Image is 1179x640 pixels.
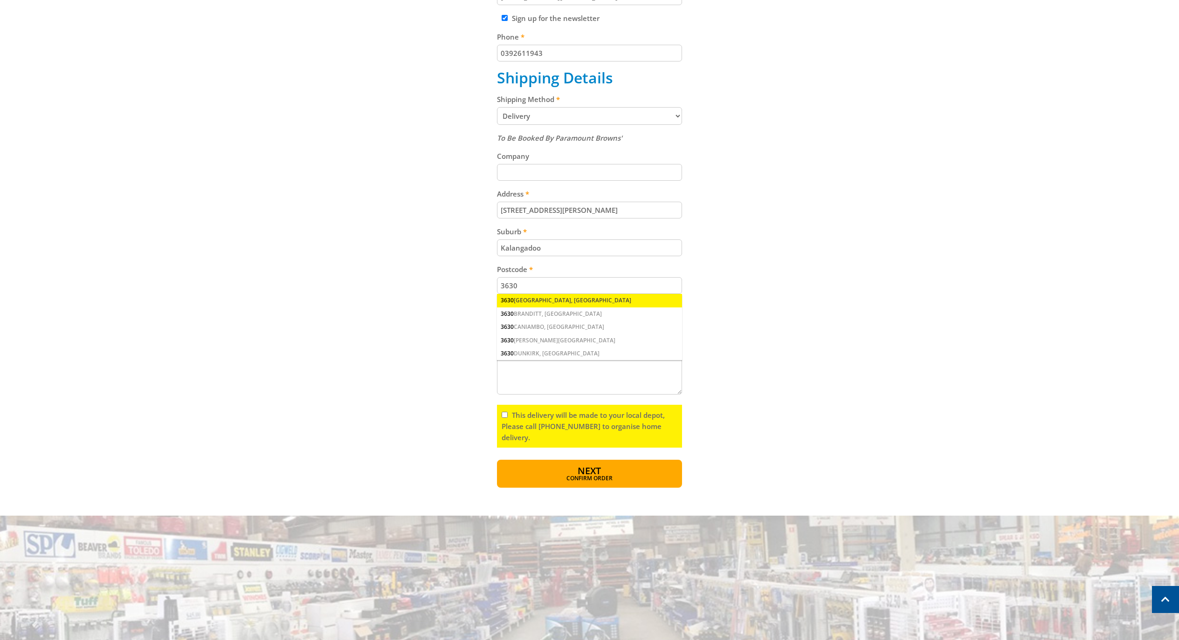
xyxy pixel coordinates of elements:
[497,45,682,61] input: Please enter your telephone number.
[497,320,682,334] div: CANIAMBO, [GEOGRAPHIC_DATA]
[497,460,682,488] button: Next Confirm order
[497,202,682,218] input: Please enter your address.
[517,476,662,481] span: Confirm order
[497,294,682,307] div: [GEOGRAPHIC_DATA], [GEOGRAPHIC_DATA]
[497,107,682,125] select: Please select a shipping method.
[497,347,682,360] div: DUNKIRK, [GEOGRAPHIC_DATA]
[497,226,682,237] label: Suburb
[497,133,622,143] em: To Be Booked By Paramount Browns'
[501,323,514,331] span: 3630
[502,412,508,418] input: Please read and complete.
[497,69,682,87] h2: Shipping Details
[497,277,682,294] input: Please enter your postcode.
[512,14,600,23] label: Sign up for the newsletter
[497,31,682,42] label: Phone
[497,307,682,320] div: BRANDITT, [GEOGRAPHIC_DATA]
[501,310,514,318] span: 3630
[578,464,601,477] span: Next
[497,150,682,162] label: Company
[497,188,682,199] label: Address
[497,264,682,275] label: Postcode
[497,239,682,256] input: Please enter your suburb.
[497,334,682,347] div: [PERSON_NAME][GEOGRAPHIC_DATA]
[501,349,514,357] span: 3630
[501,296,514,304] span: 3630
[502,410,665,442] label: This delivery will be made to your local depot, Please call [PHONE_NUMBER] to organise home deliv...
[501,336,514,344] span: 3630
[497,94,682,105] label: Shipping Method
